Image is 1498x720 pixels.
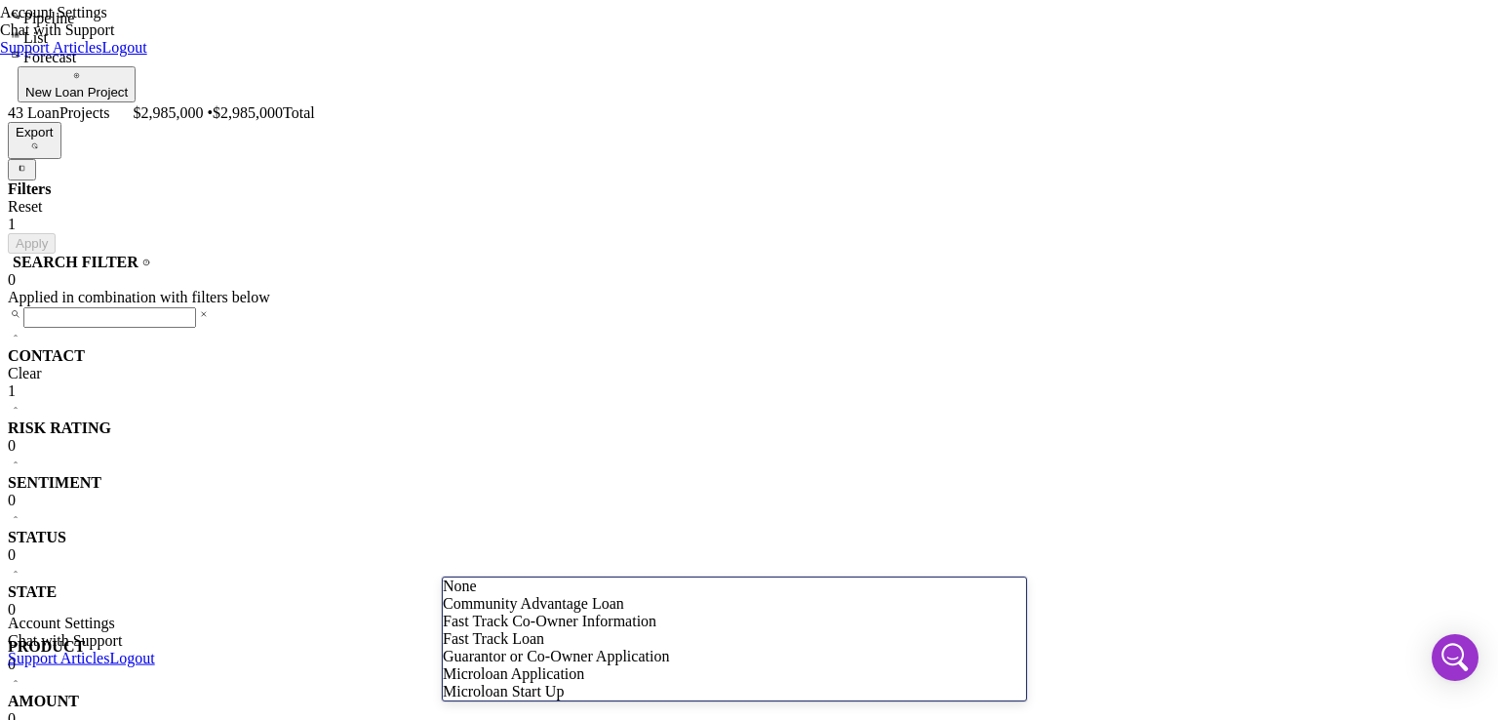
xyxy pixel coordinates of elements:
[8,632,155,650] div: Chat with Support
[16,125,54,140] div: Export
[8,615,155,632] div: Account Settings
[8,529,66,546] b: STATUS
[443,613,1026,630] div: Fast Track Co-Owner Information
[8,102,1490,122] div: 43 Loan Projects • $2,985,000 Total
[443,630,1026,648] div: Fast Track Loan
[8,365,1490,382] div: Clear
[8,474,101,492] b: SENTIMENT
[8,546,1490,564] div: 0
[109,650,154,666] a: Logout
[23,49,76,65] span: Forecast
[8,583,57,601] b: STATE
[8,347,85,365] b: CONTACT
[8,601,1490,619] div: 0
[8,693,79,710] b: AMOUNT
[8,650,109,666] a: Support Articles
[443,665,1026,683] div: Microloan Application
[13,254,138,271] b: SEARCH FILTER
[8,420,111,437] b: RISK RATING
[1432,634,1478,681] div: Open Intercom Messenger
[8,180,51,197] b: Filters
[16,236,48,251] div: Apply
[8,437,1490,455] div: 0
[8,198,1490,216] div: Reset
[8,271,1490,289] div: 0
[25,85,128,100] div: New Loan Project
[8,289,1490,306] div: Applied in combination with filters below
[101,39,146,56] a: Logout
[109,102,203,122] div: $2,985,000
[443,595,1026,613] div: Community Advantage Loan
[8,216,1490,233] div: 1
[443,648,1026,665] div: Guarantor or Co-Owner Application
[8,492,1490,509] div: 0
[443,578,1026,595] div: None
[443,683,1026,700] div: Microloan Start Up
[8,382,1490,400] div: 1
